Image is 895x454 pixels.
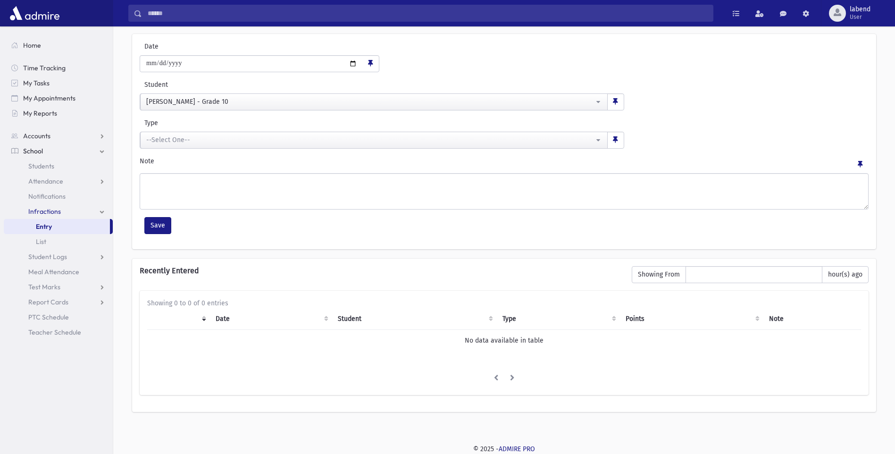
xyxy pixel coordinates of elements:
th: Note [763,308,861,330]
div: Showing 0 to 0 of 0 entries [147,298,861,308]
span: Meal Attendance [28,268,79,276]
td: No data available in table [147,329,861,351]
a: Students [4,159,113,174]
span: Entry [36,222,52,231]
a: Attendance [4,174,113,189]
a: Home [4,38,113,53]
span: Students [28,162,54,170]
span: My Reports [23,109,57,118]
span: Accounts [23,132,50,140]
span: Attendance [28,177,63,185]
span: Test Marks [28,283,60,291]
a: Meal Attendance [4,264,113,279]
th: Student: activate to sort column ascending [332,308,497,330]
a: ADMIRE PRO [499,445,535,453]
div: [PERSON_NAME] - Grade 10 [146,97,594,107]
a: Student Logs [4,249,113,264]
span: Report Cards [28,298,68,306]
a: Infractions [4,204,113,219]
a: Entry [4,219,110,234]
a: My Appointments [4,91,113,106]
a: Teacher Schedule [4,325,113,340]
label: Type [140,118,382,128]
a: Accounts [4,128,113,143]
input: Search [142,5,713,22]
span: hour(s) ago [822,266,869,283]
span: List [36,237,46,246]
th: Date: activate to sort column ascending [210,308,332,330]
th: Type: activate to sort column ascending [497,308,620,330]
div: --Select One-- [146,135,594,145]
img: AdmirePro [8,4,62,23]
a: PTC Schedule [4,310,113,325]
h6: Recently Entered [140,266,622,275]
button: --Select One-- [140,132,608,149]
span: My Tasks [23,79,50,87]
a: Test Marks [4,279,113,294]
label: Note [140,156,154,169]
span: School [23,147,43,155]
th: Points: activate to sort column ascending [620,308,763,330]
a: My Reports [4,106,113,121]
div: © 2025 - [128,444,880,454]
span: labend [850,6,870,13]
span: Student Logs [28,252,67,261]
a: School [4,143,113,159]
span: Notifications [28,192,66,201]
label: Student [140,80,462,90]
span: Teacher Schedule [28,328,81,336]
a: Time Tracking [4,60,113,76]
span: Showing From [632,266,686,283]
button: Schneider, Meira - Grade 10 [140,93,608,110]
a: Notifications [4,189,113,204]
span: My Appointments [23,94,75,102]
label: Date [140,42,219,51]
span: Home [23,41,41,50]
span: PTC Schedule [28,313,69,321]
span: Infractions [28,207,61,216]
button: Save [144,217,171,234]
a: Report Cards [4,294,113,310]
a: My Tasks [4,76,113,91]
span: User [850,13,870,21]
a: List [4,234,113,249]
span: Time Tracking [23,64,66,72]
